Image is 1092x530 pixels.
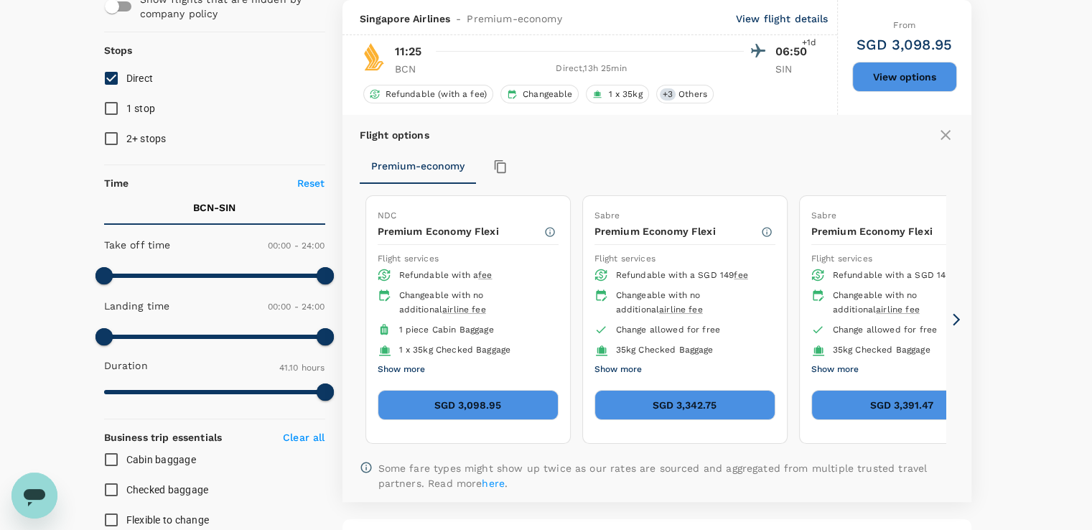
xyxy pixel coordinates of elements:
[775,43,811,60] p: 06:50
[268,241,325,251] span: 00:00 - 24:00
[126,133,167,144] span: 2+ stops
[395,62,431,76] p: BCN
[857,33,952,56] h6: SGD 3,098.95
[673,88,713,101] span: Others
[378,224,543,238] p: Premium Economy Flexi
[478,270,492,280] span: fee
[736,11,829,26] p: View flight details
[467,11,561,26] span: Premium-economy
[283,430,325,445] p: Clear all
[586,85,648,103] div: 1 x 35kg
[659,304,703,315] span: airline fee
[660,88,676,101] span: + 3
[594,361,642,379] button: Show more
[594,254,655,264] span: Flight services
[616,289,764,317] div: Changeable with no additional
[360,149,476,184] button: Premium-economy
[378,254,439,264] span: Flight services
[439,62,744,76] div: Direct , 13h 25min
[811,210,837,220] span: Sabre
[594,390,775,420] button: SGD 3,342.75
[811,390,992,420] button: SGD 3,391.47
[104,238,171,252] p: Take off time
[517,88,579,101] span: Changeable
[104,176,129,190] p: Time
[399,269,547,283] div: Refundable with a
[811,254,872,264] span: Flight services
[893,20,915,30] span: From
[616,345,714,355] span: 35kg Checked Baggage
[378,210,396,220] span: NDC
[360,128,429,142] p: Flight options
[450,11,467,26] span: -
[297,176,325,190] p: Reset
[104,299,170,313] p: Landing time
[811,361,859,379] button: Show more
[380,88,493,101] span: Refundable (with a fee)
[594,224,760,238] p: Premium Economy Flexi
[802,36,816,50] span: +1d
[104,358,148,373] p: Duration
[11,473,57,519] iframe: Button to launch messaging window
[378,390,559,420] button: SGD 3,098.95
[126,103,156,114] span: 1 stop
[360,11,451,26] span: Singapore Airlines
[442,304,486,315] span: airline fee
[734,270,747,280] span: fee
[268,302,325,312] span: 00:00 - 24:00
[126,454,196,465] span: Cabin baggage
[500,85,579,103] div: Changeable
[616,325,720,335] span: Change allowed for free
[104,45,133,56] strong: Stops
[378,461,954,490] p: Some fare types might show up twice as our rates are sourced and aggregated from multiple trusted...
[775,62,811,76] p: SIN
[594,210,620,220] span: Sabre
[833,325,937,335] span: Change allowed for free
[399,345,511,355] span: 1 x 35kg Checked Baggage
[482,478,505,489] a: here
[126,484,209,496] span: Checked baggage
[279,363,325,373] span: 41.10 hours
[378,361,425,379] button: Show more
[193,200,235,215] p: BCN - SIN
[126,73,154,84] span: Direct
[811,224,977,238] p: Premium Economy Flexi
[399,325,494,335] span: 1 piece Cabin Baggage
[833,269,981,283] div: Refundable with a SGD 149.92
[363,85,493,103] div: Refundable (with a fee)
[395,43,422,60] p: 11:25
[399,289,547,317] div: Changeable with no additional
[833,289,981,317] div: Changeable with no additional
[833,345,930,355] span: 35kg Checked Baggage
[602,88,648,101] span: 1 x 35kg
[852,62,957,92] button: View options
[360,42,388,71] img: SQ
[104,432,223,443] strong: Business trip essentials
[126,514,210,526] span: Flexible to change
[876,304,920,315] span: airline fee
[616,269,764,283] div: Refundable with a SGD 149
[656,85,714,103] div: +3Others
